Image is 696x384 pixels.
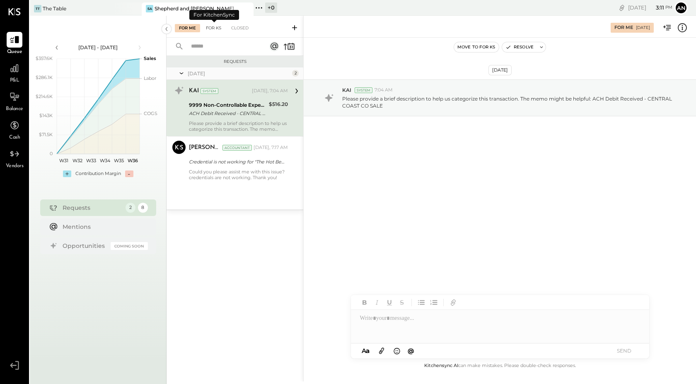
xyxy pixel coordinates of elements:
text: $71.5K [39,132,53,137]
div: For Me [175,24,200,32]
button: Unordered List [416,297,427,308]
div: [DATE] [636,25,650,31]
text: $143K [39,113,53,118]
div: Opportunities [63,242,106,250]
div: [DATE] [628,4,672,12]
div: Mentions [63,223,144,231]
div: Contribution Margin [75,170,121,177]
div: Could you please assist me with this issue? credentials are not working. Thank you! [189,169,288,180]
div: 8 [138,203,148,213]
text: Labor [144,75,156,81]
div: The Table [43,5,66,12]
button: Bold [359,297,370,308]
text: $214.6K [36,94,53,99]
div: Requests [63,204,121,212]
text: $286.1K [36,74,53,80]
div: [DATE], 7:04 AM [252,88,288,94]
div: [DATE] [188,70,290,77]
div: Accountant [222,145,252,151]
text: 0 [50,151,53,156]
button: Underline [384,297,395,308]
button: @ [405,346,417,356]
span: Cash [9,134,20,142]
div: [PERSON_NAME] [189,144,221,152]
div: For KitchenSync [189,10,239,20]
button: an [674,1,688,14]
div: KAI [189,87,199,95]
button: Aa [359,346,372,355]
div: Requests [171,59,299,65]
div: + [63,170,71,177]
a: Cash [0,118,29,142]
div: [DATE], 7:17 AM [254,144,288,151]
div: [DATE] [488,65,512,75]
a: P&L [0,60,29,84]
div: 2 [292,70,299,77]
div: Sa [146,5,153,12]
text: COGS [144,110,157,116]
button: Resolve [502,42,537,52]
text: W35 [114,158,124,163]
div: TT [34,5,41,12]
text: W32 [72,158,82,163]
a: Balance [0,89,29,113]
span: Queue [7,48,22,56]
div: + 0 [265,2,277,13]
text: $357.6K [36,55,53,61]
div: $516.20 [269,100,288,108]
div: copy link [618,3,626,12]
span: Vendors [6,163,24,170]
span: P&L [10,77,19,84]
div: System [355,87,372,93]
button: Strikethrough [396,297,407,308]
p: Please provide a brief description to help us categorize this transaction. The memo might be help... [342,95,672,109]
span: a [366,347,370,355]
a: Queue [0,32,29,56]
div: Closed [227,24,253,32]
div: System [201,88,218,94]
div: For Me [614,24,633,31]
div: Credential is not working for "The Hot Behind You" - Heritage Bank [189,158,285,166]
text: W34 [100,158,111,163]
text: W31 [59,158,68,163]
div: Please provide a brief description to help us categorize this transaction. The memo might be help... [189,120,288,132]
span: Balance [6,106,23,113]
div: 9999 Non-Controllable Expenses:Other Income and Expenses:To Be Classified P&L [189,101,266,109]
div: [DATE] - [DATE] [63,44,133,51]
span: @ [408,347,414,355]
button: SEND [608,345,641,356]
button: Add URL [448,297,459,308]
button: Ordered List [428,297,439,308]
div: 2 [126,203,135,213]
text: Sales [144,55,156,61]
div: Coming Soon [111,242,148,250]
span: KAI [342,86,351,94]
span: 7:04 AM [375,87,393,94]
text: W33 [86,158,96,163]
div: - [125,170,133,177]
button: Italic [372,297,382,308]
a: Vendors [0,146,29,170]
div: Shepherd and [PERSON_NAME] [155,5,234,12]
button: Move to for ks [454,42,499,52]
div: For KS [202,24,225,32]
div: ACH Debit Received - CENTRAL COAST CO SALE [189,109,266,118]
text: W36 [127,158,138,163]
